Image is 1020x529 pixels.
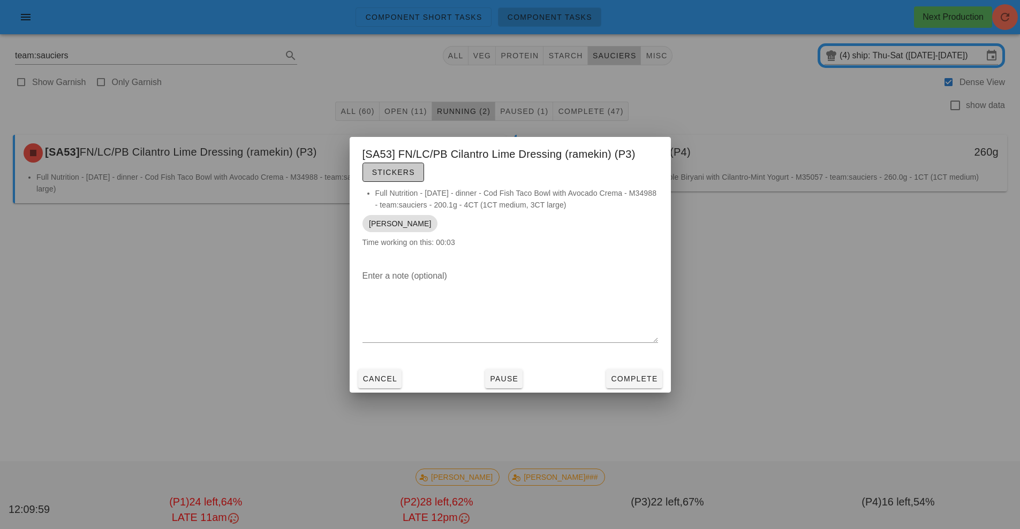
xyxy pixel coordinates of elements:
button: Pause [485,369,523,388]
button: Complete [606,369,662,388]
div: Time working on this: 00:03 [350,187,671,259]
li: Full Nutrition - [DATE] - dinner - Cod Fish Taco Bowl with Avocado Crema - M34988 - team:sauciers... [375,187,658,211]
span: Complete [610,374,658,383]
button: Stickers [362,163,424,182]
button: Cancel [358,369,402,388]
div: [SA53] FN/LC/PB Cilantro Lime Dressing (ramekin) (P3) [350,137,671,187]
span: Pause [489,374,518,383]
span: Stickers [372,168,415,177]
span: [PERSON_NAME] [369,215,431,232]
span: Cancel [362,374,398,383]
